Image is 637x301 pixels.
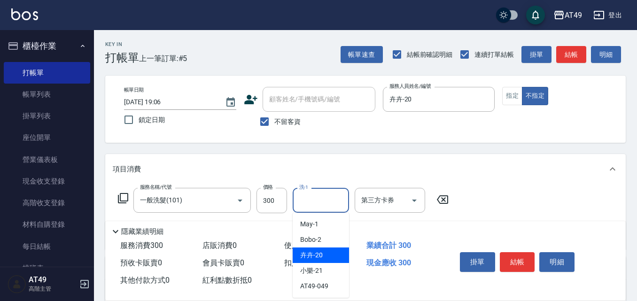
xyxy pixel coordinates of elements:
a: 座位開單 [4,127,90,148]
label: 價格 [263,184,273,191]
button: 不指定 [522,87,548,105]
span: 預收卡販賣 0 [120,258,162,267]
button: Choose date, selected date is 2025-09-05 [219,91,242,114]
span: 上一筆訂單:#5 [139,53,187,64]
a: 帳單列表 [4,84,90,105]
a: 排班表 [4,257,90,279]
img: Logo [11,8,38,20]
button: AT49 [550,6,586,25]
span: 會員卡販賣 0 [202,258,244,267]
a: 材料自購登錄 [4,214,90,235]
button: Open [233,193,248,208]
img: Person [8,275,26,293]
label: 服務人員姓名/編號 [389,83,431,90]
p: 隱藏業績明細 [121,227,163,237]
button: 結帳 [556,46,586,63]
span: 店販消費 0 [202,241,237,250]
span: 其他付款方式 0 [120,276,170,285]
span: 扣入金 0 [284,258,311,267]
label: 洗-1 [299,184,308,191]
button: 明細 [591,46,621,63]
span: 結帳前確認明細 [407,50,453,60]
span: 卉卉 -20 [300,250,323,260]
span: 連續打單結帳 [474,50,514,60]
a: 營業儀表板 [4,149,90,170]
span: 小樂 -21 [300,266,323,276]
button: 櫃檯作業 [4,34,90,58]
label: 服務名稱/代號 [140,184,171,191]
span: AT49 -049 [300,281,328,291]
button: save [526,6,545,24]
label: 帳單日期 [124,86,144,93]
span: 服務消費 300 [120,241,163,250]
span: Bobo -2 [300,235,321,245]
button: 掛單 [460,252,495,272]
a: 每日結帳 [4,236,90,257]
div: AT49 [565,9,582,21]
a: 高階收支登錄 [4,192,90,214]
p: 高階主管 [29,285,77,293]
span: 業績合計 300 [366,241,411,250]
p: 項目消費 [113,164,141,174]
a: 掛單列表 [4,105,90,127]
button: 指定 [502,87,522,105]
button: 結帳 [500,252,535,272]
button: Open [407,193,422,208]
input: YYYY/MM/DD hh:mm [124,94,216,110]
span: 現金應收 300 [366,258,411,267]
button: 明細 [539,252,575,272]
span: 使用預收卡 0 [284,241,326,250]
a: 現金收支登錄 [4,170,90,192]
a: 打帳單 [4,62,90,84]
button: 帳單速查 [341,46,383,63]
span: 鎖定日期 [139,115,165,125]
div: 項目消費 [105,154,626,184]
button: 登出 [590,7,626,24]
button: 掛單 [521,46,552,63]
h2: Key In [105,41,139,47]
h5: AT49 [29,275,77,285]
span: 不留客資 [274,117,301,127]
span: May -1 [300,219,318,229]
h3: 打帳單 [105,51,139,64]
span: 紅利點數折抵 0 [202,276,252,285]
